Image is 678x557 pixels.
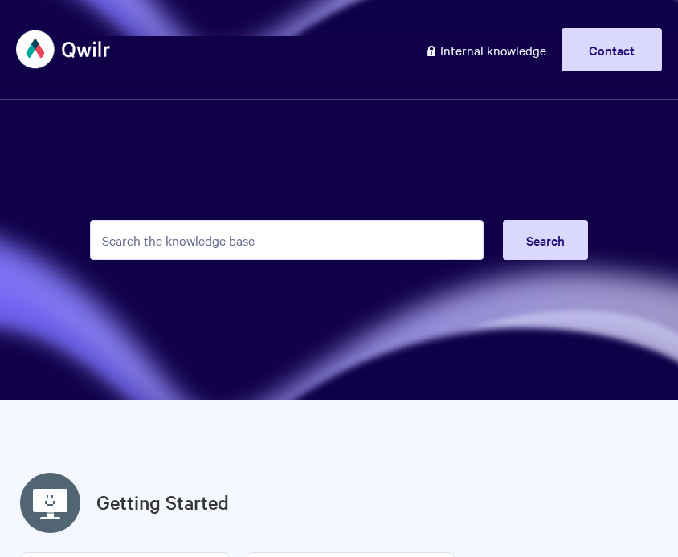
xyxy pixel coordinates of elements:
input: Search the knowledge base [90,220,484,260]
a: Internal knowledge [413,28,558,71]
button: Search [503,220,588,260]
a: Contact [562,28,662,71]
a: Getting Started [96,488,229,517]
span: Search [526,231,565,249]
img: Qwilr Help Center [16,19,112,79]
